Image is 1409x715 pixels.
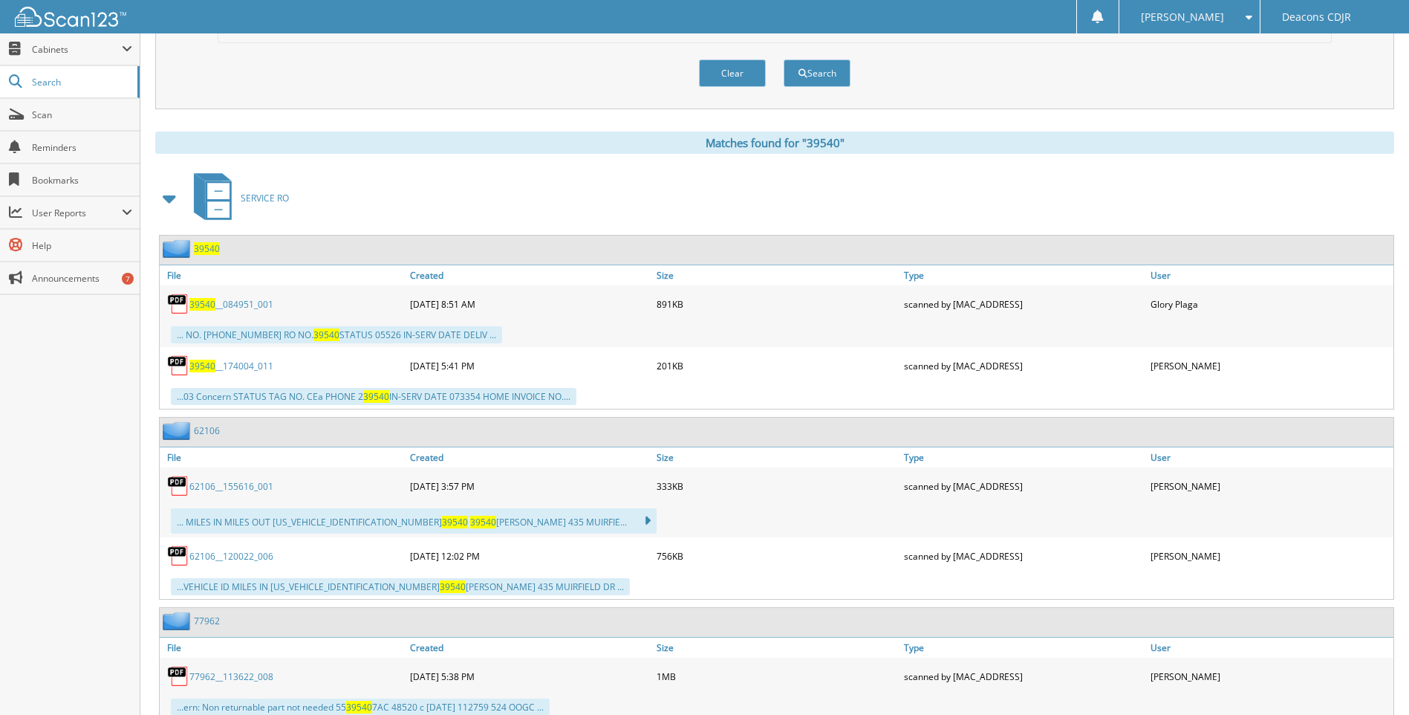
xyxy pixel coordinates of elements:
[784,59,850,87] button: Search
[406,265,653,285] a: Created
[1147,541,1393,571] div: [PERSON_NAME]
[189,360,215,372] span: 39540
[699,59,766,87] button: Clear
[1147,447,1393,467] a: User
[653,265,899,285] a: Size
[189,298,273,311] a: 39540__084951_001
[167,355,189,377] img: PDF.png
[160,447,406,467] a: File
[1147,351,1393,381] div: [PERSON_NAME]
[653,351,899,381] div: 201KB
[900,265,1147,285] a: Type
[1147,265,1393,285] a: User
[32,272,132,285] span: Announcements
[653,661,899,691] div: 1MB
[900,471,1147,501] div: scanned by [MAC_ADDRESS]
[167,293,189,315] img: PDF.png
[171,388,576,405] div: ...03 Concern STATUS TAG NO. CEa PHONE 2 IN-SERV DATE 073354 HOME INVOICE NO....
[900,289,1147,319] div: scanned by [MAC_ADDRESS]
[122,273,134,285] div: 7
[32,141,132,154] span: Reminders
[32,76,130,88] span: Search
[160,638,406,658] a: File
[406,541,653,571] div: [DATE] 12:02 PM
[442,516,468,528] span: 39540
[653,289,899,319] div: 891KB
[189,360,273,372] a: 39540__174004_011
[171,578,630,595] div: ...VEHICLE ID MILES IN [US_VEHICLE_IDENTIFICATION_NUMBER] [PERSON_NAME] 435 MUIRFIELD DR ...
[900,661,1147,691] div: scanned by [MAC_ADDRESS]
[900,638,1147,658] a: Type
[470,516,496,528] span: 39540
[171,508,657,534] div: ... MILES IN MILES OUT [US_VEHICLE_IDENTIFICATION_NUMBER] [PERSON_NAME] 435 MUIRFIE...
[241,192,289,204] span: SERVICE RO
[1282,13,1351,22] span: Deacons CDJR
[189,298,215,311] span: 39540
[160,265,406,285] a: File
[167,475,189,497] img: PDF.png
[653,447,899,467] a: Size
[406,638,653,658] a: Created
[1147,471,1393,501] div: [PERSON_NAME]
[363,390,389,403] span: 39540
[189,670,273,683] a: 77962__113622_008
[32,43,122,56] span: Cabinets
[313,329,339,341] span: 39540
[155,132,1394,154] div: Matches found for "39540"
[406,661,653,691] div: [DATE] 5:38 PM
[194,242,220,255] a: 39540
[406,289,653,319] div: [DATE] 8:51 AM
[900,351,1147,381] div: scanned by [MAC_ADDRESS]
[406,351,653,381] div: [DATE] 5:41 PM
[1141,13,1224,22] span: [PERSON_NAME]
[1147,638,1393,658] a: User
[163,421,194,440] img: folder2.png
[163,612,194,630] img: folder2.png
[194,424,220,437] a: 62106
[653,471,899,501] div: 333KB
[32,109,132,121] span: Scan
[32,239,132,252] span: Help
[900,541,1147,571] div: scanned by [MAC_ADDRESS]
[406,471,653,501] div: [DATE] 3:57 PM
[185,169,289,227] a: SERVICE RO
[163,239,194,258] img: folder2.png
[167,545,189,567] img: PDF.png
[171,326,502,343] div: ... NO. [PHONE_NUMBER] RO NO. STATUS 05526 IN-SERV DATE DELIV ...
[1147,289,1393,319] div: Glory Plaga
[406,447,653,467] a: Created
[194,615,220,627] a: 77962
[346,701,372,714] span: 39540
[653,541,899,571] div: 756KB
[1335,644,1409,715] iframe: Chat Widget
[15,7,126,27] img: scan123-logo-white.svg
[32,174,132,187] span: Bookmarks
[189,480,273,493] a: 62106__155616_001
[189,550,273,563] a: 62106__120022_006
[32,207,122,219] span: User Reports
[1147,661,1393,691] div: [PERSON_NAME]
[167,665,189,687] img: PDF.png
[440,580,466,593] span: 39540
[653,638,899,658] a: Size
[900,447,1147,467] a: Type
